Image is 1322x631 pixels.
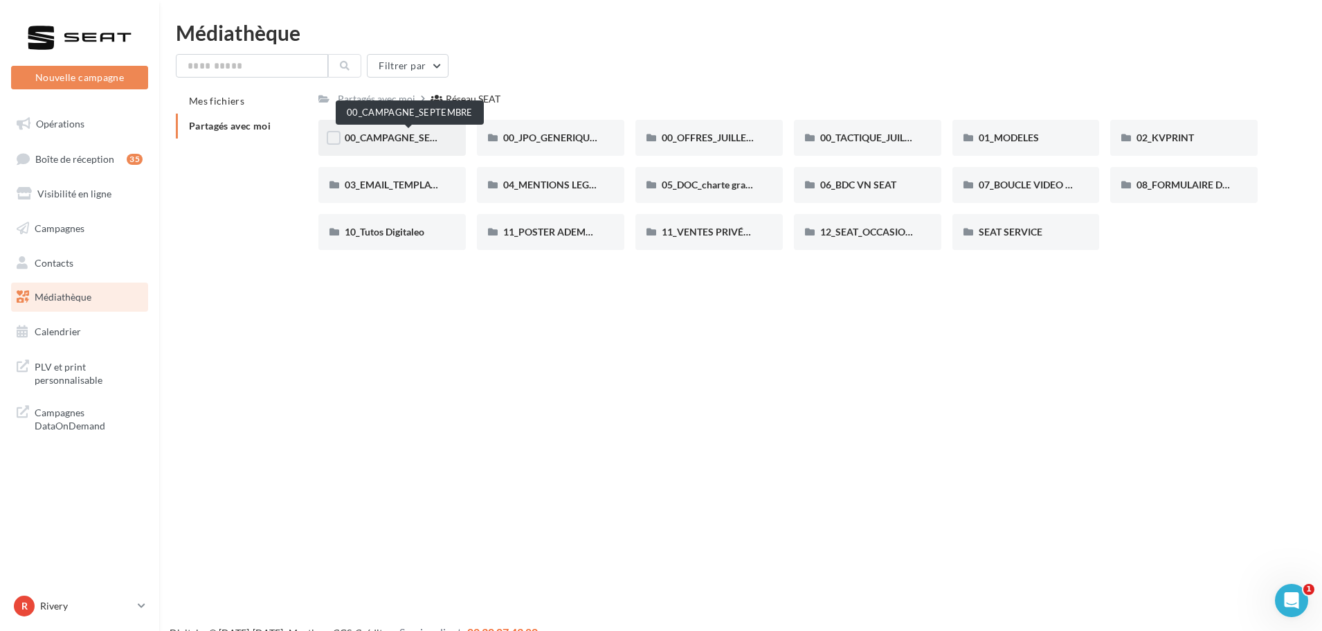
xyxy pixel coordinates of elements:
button: Nouvelle campagne [11,66,148,89]
span: 00_OFFRES_JUILLET AOÛT [662,132,781,143]
span: 00_TACTIQUE_JUILLET AOÛT [820,132,950,143]
span: Contacts [35,256,73,268]
a: Boîte de réception35 [8,144,151,174]
a: Campagnes [8,214,151,243]
span: 1 [1303,584,1314,595]
span: SEAT SERVICE [979,226,1042,238]
span: 07_BOUCLE VIDEO ECRAN SHOWROOM [979,179,1161,190]
a: Calendrier [8,317,151,346]
span: 11_VENTES PRIVÉES SEAT [662,226,779,238]
div: 35 [127,154,143,165]
span: 06_BDC VN SEAT [820,179,896,190]
a: Opérations [8,109,151,139]
div: 00_CAMPAGNE_SEPTEMBRE [336,100,484,125]
span: 03_EMAIL_TEMPLATE HTML SEAT [345,179,496,190]
iframe: Intercom live chat [1275,584,1308,617]
span: Médiathèque [35,291,91,303]
span: 12_SEAT_OCCASIONS_GARANTIES [820,226,977,238]
p: Rivery [40,599,132,613]
a: Visibilité en ligne [8,179,151,208]
span: R [21,599,28,613]
span: Calendrier [35,326,81,337]
div: Partagés avec moi [338,92,415,106]
span: Campagnes [35,222,84,234]
div: Médiathèque [176,22,1305,43]
span: 10_Tutos Digitaleo [345,226,424,238]
span: 01_MODELES [979,132,1039,143]
span: 05_DOC_charte graphique + Guidelines [662,179,831,190]
span: Opérations [36,118,84,130]
span: 02_KVPRINT [1137,132,1194,143]
span: Campagnes DataOnDemand [35,403,143,433]
span: PLV et print personnalisable [35,357,143,387]
span: 00_CAMPAGNE_SEPTEMBRE [345,132,474,143]
span: 00_JPO_GENERIQUE IBIZA ARONA [503,132,660,143]
a: R Rivery [11,593,148,619]
button: Filtrer par [367,54,449,78]
span: Visibilité en ligne [37,188,111,199]
div: Réseau SEAT [446,92,500,106]
a: Contacts [8,249,151,278]
span: 11_POSTER ADEME SEAT [503,226,616,238]
span: 04_MENTIONS LEGALES OFFRES PRESSE [503,179,687,190]
span: Partagés avec moi [189,120,271,132]
a: PLV et print personnalisable [8,352,151,393]
span: Mes fichiers [189,95,244,107]
a: Médiathèque [8,283,151,312]
a: Campagnes DataOnDemand [8,398,151,438]
span: Boîte de réception [35,152,114,164]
